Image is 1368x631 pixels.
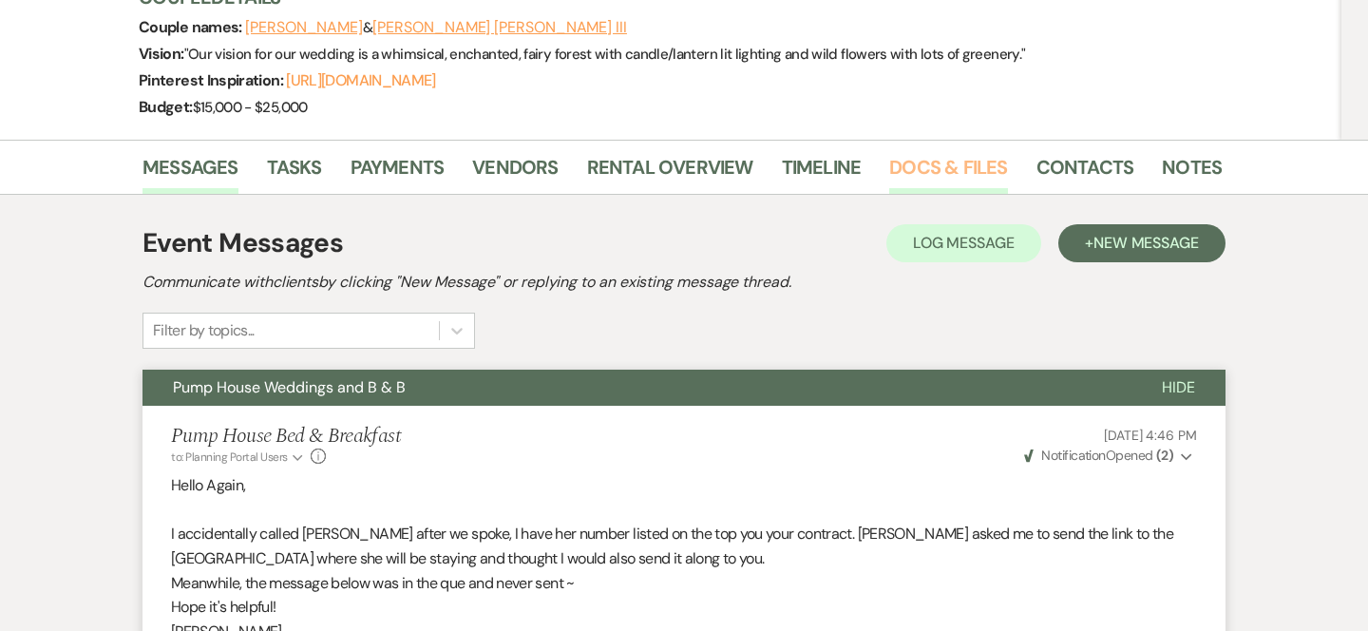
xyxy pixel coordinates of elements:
a: [URL][DOMAIN_NAME] [286,70,435,90]
span: " Our vision for our wedding is a whimsical, enchanted, fairy forest with candle/lantern lit ligh... [184,45,1026,64]
button: to: Planning Portal Users [171,449,306,466]
a: Notes [1162,152,1222,194]
button: +New Message [1058,224,1225,262]
span: Opened [1024,447,1173,464]
span: [DATE] 4:46 PM [1104,427,1197,444]
button: NotificationOpened (2) [1021,446,1197,466]
span: Pinterest Inspiration: [139,70,286,90]
span: Budget: [139,97,193,117]
span: $15,000 - $25,000 [193,98,308,117]
a: Docs & Files [889,152,1007,194]
strong: ( 2 ) [1156,447,1173,464]
span: Notification [1041,447,1105,464]
button: Log Message [886,224,1041,262]
p: Hello Again, [171,473,1197,498]
span: Couple names: [139,17,245,37]
a: Payments [351,152,445,194]
a: Vendors [472,152,558,194]
span: Hide [1162,377,1195,397]
a: Rental Overview [587,152,753,194]
h5: Pump House Bed & Breakfast [171,425,401,449]
span: Pump House Weddings and B & B [173,377,406,397]
span: to: Planning Portal Users [171,449,288,465]
a: Tasks [267,152,322,194]
button: Hide [1131,370,1225,406]
span: & [245,18,627,37]
a: Messages [142,152,238,194]
span: New Message [1093,233,1199,253]
a: Contacts [1036,152,1134,194]
button: [PERSON_NAME] [PERSON_NAME] III [372,20,627,35]
p: Meanwhile, the message below was in the que and never sent ~ [171,571,1197,596]
p: Hope it's helpful! [171,595,1197,620]
button: Pump House Weddings and B & B [142,370,1131,406]
span: Log Message [913,233,1015,253]
h2: Communicate with clients by clicking "New Message" or replying to an existing message thread. [142,271,1225,294]
p: I accidentally called [PERSON_NAME] after we spoke, I have her number listed on the top you your ... [171,522,1197,570]
span: Vision: [139,44,184,64]
h1: Event Messages [142,223,343,263]
button: [PERSON_NAME] [245,20,363,35]
a: Timeline [782,152,862,194]
div: Filter by topics... [153,319,255,342]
